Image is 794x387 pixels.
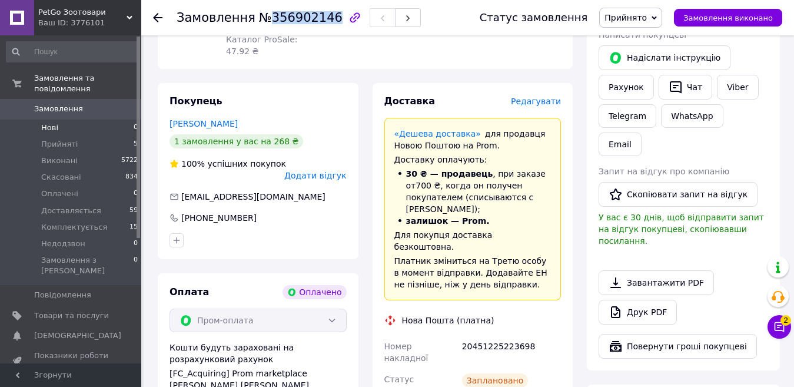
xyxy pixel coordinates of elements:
a: Завантажити PDF [599,270,714,295]
span: [DEMOGRAPHIC_DATA] [34,330,121,341]
span: Номер накладної [384,342,428,363]
button: Повернути гроші покупцеві [599,334,757,359]
div: Доставку оплачують: [394,154,552,166]
button: Скопіювати запит на відгук [599,182,758,207]
div: Статус замовлення [480,12,588,24]
button: Чат з покупцем2 [768,315,791,339]
a: Друк PDF [599,300,677,325]
div: Оплачено [283,285,346,299]
span: №356902146 [259,11,343,25]
span: PetGo Зоотовари [38,7,127,18]
div: Платник зміниться на Третю особу в момент відправки. Додавайте ЕН не пізніше, ніж у день відправки. [394,255,552,290]
a: Telegram [599,104,656,128]
span: Додати відгук [284,171,346,180]
span: Недодзвон [41,239,85,249]
span: 0 [134,239,138,249]
span: 30 ₴ — продавець [406,169,493,178]
span: Товари та послуги [34,310,109,321]
button: Рахунок [599,75,654,100]
span: Нові [41,123,58,133]
span: 15 [129,222,138,233]
a: WhatsApp [661,104,723,128]
button: Надіслати інструкцію [599,45,730,70]
span: 0 [134,255,138,276]
span: Доставка [384,95,436,107]
div: [PHONE_NUMBER] [180,212,258,224]
div: Нова Пошта (платна) [399,315,497,326]
span: Замовлення та повідомлення [34,73,141,94]
span: Замовлення виконано [683,14,773,22]
div: Повернутися назад [153,12,162,24]
span: 5 [134,139,138,150]
div: для продавця Новою Поштою на Prom. [394,128,552,151]
div: Ваш ID: 3776101 [38,18,141,28]
button: Замовлення виконано [674,9,782,27]
a: [PERSON_NAME] [170,119,238,128]
span: Повідомлення [34,290,91,300]
span: Покупець [170,95,222,107]
span: 100% [181,159,205,168]
input: Пошук [6,41,139,62]
span: 0 [134,123,138,133]
span: Запит на відгук про компанію [599,167,729,176]
li: , при заказе от 700 ₴ , когда он получен покупателем (списываются с [PERSON_NAME]); [394,168,552,215]
div: Для покупця доставка безкоштовна. [394,229,552,253]
span: Доставляється [41,206,101,216]
span: Замовлення з [PERSON_NAME] [41,255,134,276]
button: Email [599,133,642,156]
span: Замовлення [34,104,83,114]
span: У вас є 30 днів, щоб відправити запит на відгук покупцеві, скопіювавши посилання. [599,213,764,246]
span: 2 [780,315,791,326]
a: Viber [717,75,758,100]
span: Прийняті [41,139,78,150]
span: 5722 [121,156,138,166]
span: Оплата [170,286,209,297]
span: 0 [134,188,138,199]
span: Виконані [41,156,78,166]
span: Замовлення [177,11,255,25]
span: Скасовані [41,172,81,183]
div: 1 замовлення у вас на 268 ₴ [170,134,303,148]
span: Прийнято [604,13,647,22]
span: 59 [129,206,138,216]
a: «Дешева доставка» [394,129,481,138]
span: залишок — Prom. [406,216,490,226]
span: Редагувати [511,97,561,106]
span: [EMAIL_ADDRESS][DOMAIN_NAME] [181,192,325,201]
span: Оплачені [41,188,78,199]
span: 834 [125,172,138,183]
button: Чат [659,75,712,100]
div: успішних покупок [170,158,286,170]
span: Комплектується [41,222,107,233]
span: Показники роботи компанії [34,350,109,372]
div: 20451225223698 [460,336,563,369]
